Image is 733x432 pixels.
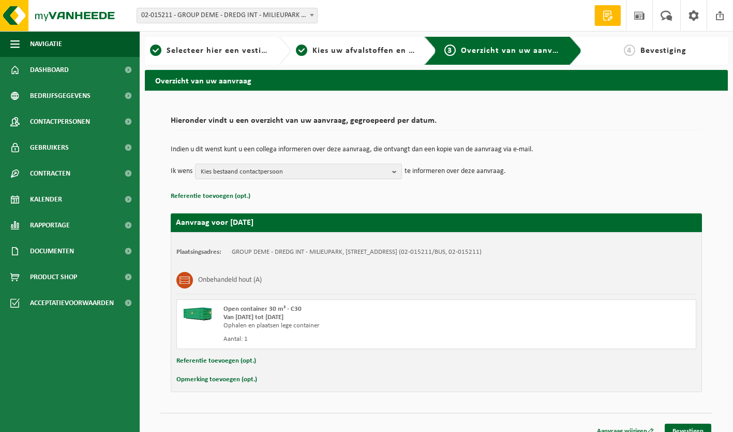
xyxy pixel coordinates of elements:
[223,322,478,330] div: Ophalen en plaatsen lege container
[176,354,256,368] button: Referentie toevoegen (opt.)
[30,31,62,57] span: Navigatie
[198,272,262,289] h3: Onbehandeld hout (A)
[405,164,506,179] p: te informeren over deze aanvraag.
[171,117,702,131] h2: Hieronder vindt u een overzicht van uw aanvraag, gegroepeerd per datum.
[624,45,635,56] span: 4
[150,45,270,57] a: 1Selecteer hier een vestiging
[137,8,317,23] span: 02-015211 - GROUP DEME - DREDG INT - MILIEUPARK - ZWIJNDRECHT
[176,373,257,386] button: Opmerking toevoegen (opt.)
[232,248,482,256] td: GROUP DEME - DREDG INT - MILIEUPARK, [STREET_ADDRESS] (02-015211/BUS, 02-015211)
[461,47,570,55] span: Overzicht van uw aanvraag
[30,238,74,264] span: Documenten
[176,249,221,255] strong: Plaatsingsadres:
[201,164,388,180] span: Kies bestaand contactpersoon
[176,219,253,227] strong: Aanvraag voor [DATE]
[223,306,302,312] span: Open container 30 m³ - C30
[171,190,250,203] button: Referentie toevoegen (opt.)
[195,164,402,179] button: Kies bestaand contactpersoon
[223,335,478,343] div: Aantal: 1
[30,57,69,83] span: Dashboard
[171,146,702,153] p: Indien u dit wenst kunt u een collega informeren over deze aanvraag, die ontvangt dan een kopie v...
[30,264,77,290] span: Product Shop
[30,135,69,161] span: Gebruikers
[312,47,455,55] span: Kies uw afvalstoffen en recipiënten
[182,305,213,321] img: HK-XC-30-GN-00.png
[30,186,62,212] span: Kalender
[30,109,90,135] span: Contactpersonen
[171,164,192,179] p: Ik wens
[150,45,161,56] span: 1
[296,45,416,57] a: 2Kies uw afvalstoffen en recipiënten
[296,45,307,56] span: 2
[30,83,91,109] span: Bedrijfsgegevens
[167,47,278,55] span: Selecteer hier een vestiging
[30,212,70,238] span: Rapportage
[30,290,114,316] span: Acceptatievoorwaarden
[640,47,686,55] span: Bevestiging
[145,70,728,90] h2: Overzicht van uw aanvraag
[137,8,318,23] span: 02-015211 - GROUP DEME - DREDG INT - MILIEUPARK - ZWIJNDRECHT
[223,314,283,321] strong: Van [DATE] tot [DATE]
[30,161,70,186] span: Contracten
[444,45,456,56] span: 3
